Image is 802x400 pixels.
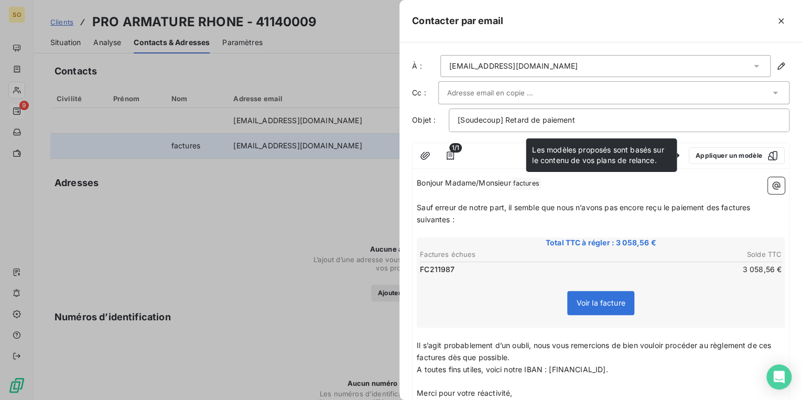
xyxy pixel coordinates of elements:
[766,364,792,390] div: Open Intercom Messenger
[449,143,462,153] span: 1/1
[417,203,752,224] span: Sauf erreur de notre part, il semble que nous n’avons pas encore reçu le paiement des factures su...
[412,61,438,71] label: À :
[417,178,511,187] span: Bonjour Madame/Monsieur
[412,14,503,28] h5: Contacter par email
[601,249,782,260] th: Solde TTC
[412,88,438,98] label: Cc :
[419,249,600,260] th: Factures échues
[511,178,540,190] span: factures
[417,388,512,397] span: Merci pour votre réactivité,
[458,115,575,124] span: [Soudecoup] Retard de paiement
[417,341,773,362] span: Il s’agit probablement d’un oubli, nous vous remercions de bien vouloir procéder au règlement de ...
[532,145,664,165] span: Les modèles proposés sont basés sur le contenu de vos plans de relance.
[420,264,454,275] span: FC211987
[601,264,782,275] td: 3 058,56 €
[418,237,783,248] span: Total TTC à régler : 3 058,56 €
[417,365,608,374] span: A toutes fins utiles, voici notre IBAN : [FINANCIAL_ID].
[576,298,625,307] span: Voir la facture
[449,61,578,71] div: [EMAIL_ADDRESS][DOMAIN_NAME]
[412,115,436,124] span: Objet :
[689,147,785,164] button: Appliquer un modèle
[447,85,560,101] input: Adresse email en copie ...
